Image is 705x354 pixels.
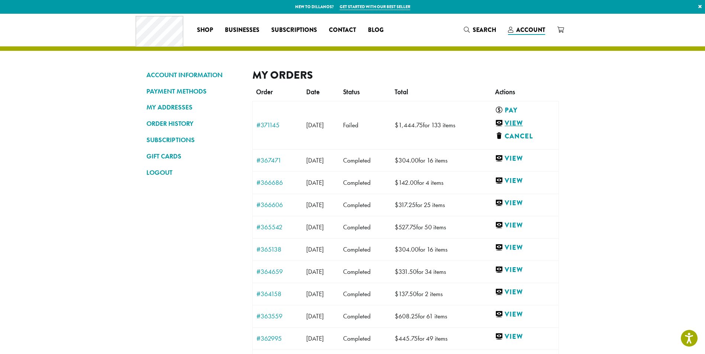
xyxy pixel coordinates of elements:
[495,199,554,208] a: View
[306,156,324,164] span: [DATE]
[329,26,356,35] span: Contact
[395,245,398,253] span: $
[391,171,491,194] td: for 4 items
[256,88,273,96] span: Order
[391,327,491,350] td: for 49 items
[339,216,391,238] td: Completed
[395,88,408,96] span: Total
[395,178,398,187] span: $
[473,26,496,34] span: Search
[306,290,324,298] span: [DATE]
[339,327,391,350] td: Completed
[495,132,554,141] a: Cancel
[391,260,491,283] td: for 34 items
[306,312,324,320] span: [DATE]
[395,245,418,253] span: 304.00
[306,223,324,231] span: [DATE]
[395,290,417,298] span: 137.50
[495,176,554,186] a: View
[256,122,299,128] a: #371145
[256,291,299,297] a: #364158
[271,26,317,35] span: Subscriptions
[146,69,241,81] a: ACCOUNT INFORMATION
[458,24,502,36] a: Search
[340,4,410,10] a: Get started with our best seller
[146,166,241,179] a: LOGOUT
[368,26,384,35] span: Blog
[339,283,391,305] td: Completed
[395,312,418,320] span: 608.25
[395,334,418,342] span: 445.75
[395,201,415,209] span: 317.25
[495,310,554,319] a: View
[395,156,418,164] span: 304.00
[339,260,391,283] td: Completed
[306,88,320,96] span: Date
[391,305,491,327] td: for 61 items
[495,119,552,128] a: View
[516,26,545,34] span: Account
[146,117,241,130] a: ORDER HISTORY
[495,106,552,115] a: Pay
[495,243,554,252] a: View
[191,24,219,36] a: Shop
[339,171,391,194] td: Completed
[395,268,417,276] span: 331.50
[339,238,391,260] td: Completed
[495,88,515,96] span: Actions
[395,121,398,129] span: $
[146,134,241,146] a: SUBSCRIPTIONS
[395,334,398,342] span: $
[495,288,554,297] a: View
[146,85,241,98] a: PAYMENT METHODS
[306,268,324,276] span: [DATE]
[252,69,559,82] h2: My Orders
[339,194,391,216] td: Completed
[146,101,241,114] a: MY ADDRESSES
[395,121,423,129] span: 1,444.75
[495,221,554,230] a: View
[306,178,324,187] span: [DATE]
[495,332,554,341] a: View
[256,224,299,230] a: #365542
[395,268,398,276] span: $
[495,154,554,163] a: View
[495,265,554,275] a: View
[256,201,299,208] a: #366606
[395,223,416,231] span: 527.75
[395,201,398,209] span: $
[306,245,324,253] span: [DATE]
[256,157,299,164] a: #367471
[256,179,299,186] a: #366686
[306,334,324,342] span: [DATE]
[395,312,398,320] span: $
[391,216,491,238] td: for 50 items
[343,88,360,96] span: Status
[391,101,491,149] td: for 133 items
[197,26,213,35] span: Shop
[256,246,299,253] a: #365138
[395,290,398,298] span: $
[256,268,299,275] a: #364659
[146,150,241,163] a: GIFT CARDS
[306,121,324,129] span: [DATE]
[306,201,324,209] span: [DATE]
[256,313,299,319] a: #363559
[395,178,417,187] span: 142.00
[395,223,398,231] span: $
[339,101,391,149] td: Failed
[339,305,391,327] td: Completed
[256,335,299,342] a: #362995
[339,149,391,171] td: Completed
[391,149,491,171] td: for 16 items
[391,194,491,216] td: for 25 items
[391,283,491,305] td: for 2 items
[391,238,491,260] td: for 16 items
[395,156,398,164] span: $
[225,26,259,35] span: Businesses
